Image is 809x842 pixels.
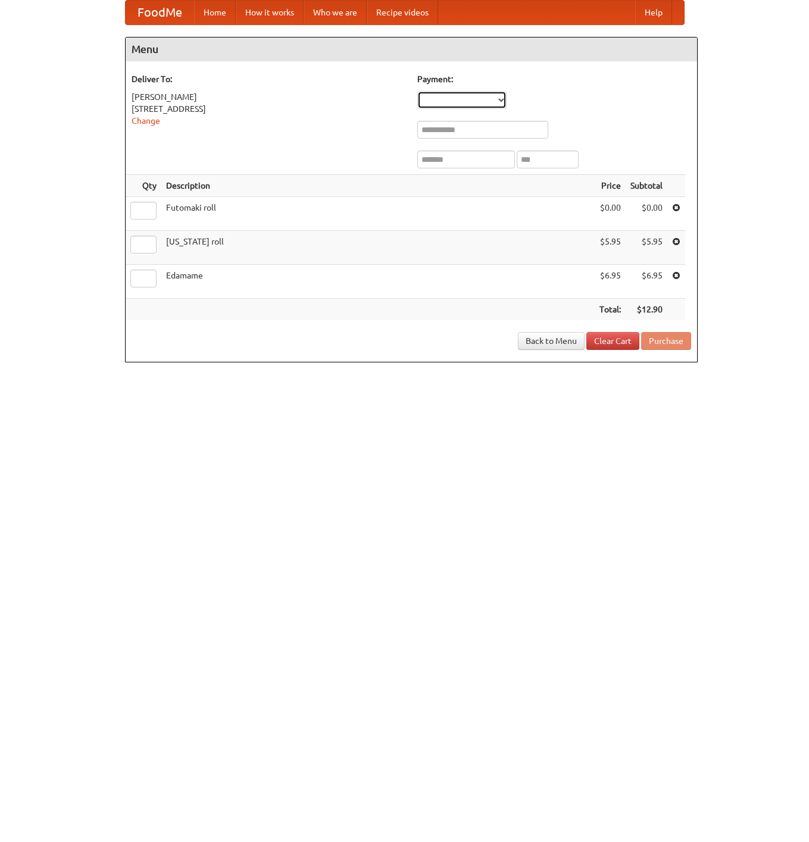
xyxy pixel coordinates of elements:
td: $5.95 [595,231,626,265]
a: Help [635,1,672,24]
td: Edamame [161,265,595,299]
a: FoodMe [126,1,194,24]
a: Home [194,1,236,24]
a: Who we are [304,1,367,24]
a: Clear Cart [586,332,639,350]
a: Change [132,116,160,126]
th: Description [161,175,595,197]
th: Total: [595,299,626,321]
a: How it works [236,1,304,24]
button: Purchase [641,332,691,350]
th: Qty [126,175,161,197]
h5: Payment: [417,73,691,85]
div: [PERSON_NAME] [132,91,405,103]
td: $6.95 [595,265,626,299]
td: $0.00 [626,197,667,231]
th: Price [595,175,626,197]
a: Back to Menu [518,332,585,350]
h5: Deliver To: [132,73,405,85]
a: Recipe videos [367,1,438,24]
td: $0.00 [595,197,626,231]
td: $5.95 [626,231,667,265]
td: $6.95 [626,265,667,299]
div: [STREET_ADDRESS] [132,103,405,115]
th: $12.90 [626,299,667,321]
td: Futomaki roll [161,197,595,231]
th: Subtotal [626,175,667,197]
td: [US_STATE] roll [161,231,595,265]
h4: Menu [126,37,697,61]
